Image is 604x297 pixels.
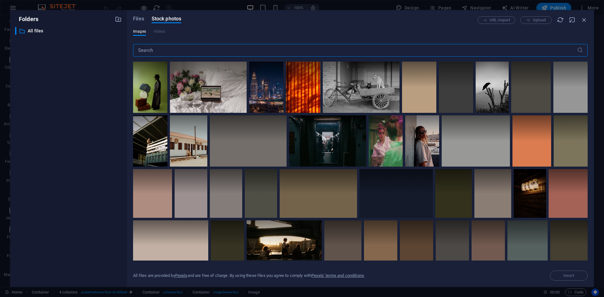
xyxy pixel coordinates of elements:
[550,271,588,281] span: Select a file first
[581,16,588,23] i: Close
[133,15,144,23] span: Files
[154,28,165,35] span: This file type is not supported by this element
[28,27,110,35] p: All files
[133,28,146,35] span: Images
[311,273,364,278] a: Pexels’ terms and conditions
[152,15,181,23] span: Stock photos
[15,15,38,23] p: Folders
[557,16,564,23] i: Reload
[175,273,187,278] a: Pexels
[15,27,16,35] div: ​
[115,16,122,23] i: Create new folder
[569,16,576,23] i: Minimize
[133,273,365,278] div: All files are provided by and are free of charge. By using these files you agree to comply with .
[133,44,577,57] input: Search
